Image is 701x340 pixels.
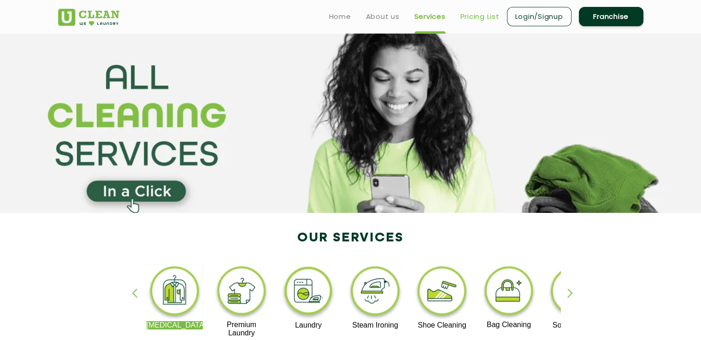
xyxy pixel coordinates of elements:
[481,264,537,321] img: bag_cleaning_11zon.webp
[347,264,404,321] img: steam_ironing_11zon.webp
[280,321,337,329] p: Laundry
[329,11,351,22] a: Home
[414,264,471,321] img: shoe_cleaning_11zon.webp
[460,11,500,22] a: Pricing List
[280,264,337,321] img: laundry_cleaning_11zon.webp
[414,321,471,329] p: Shoe Cleaning
[481,321,537,329] p: Bag Cleaning
[366,11,400,22] a: About us
[547,321,604,329] p: Sofa Cleaning
[579,7,643,26] a: Franchise
[147,264,203,321] img: dry_cleaning_11zon.webp
[213,264,270,321] img: premium_laundry_cleaning_11zon.webp
[414,11,446,22] a: Services
[347,321,404,329] p: Steam Ironing
[58,9,119,26] img: UClean Laundry and Dry Cleaning
[147,321,203,329] p: [MEDICAL_DATA]
[547,264,604,321] img: sofa_cleaning_11zon.webp
[213,321,270,337] p: Premium Laundry
[507,7,571,26] a: Login/Signup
